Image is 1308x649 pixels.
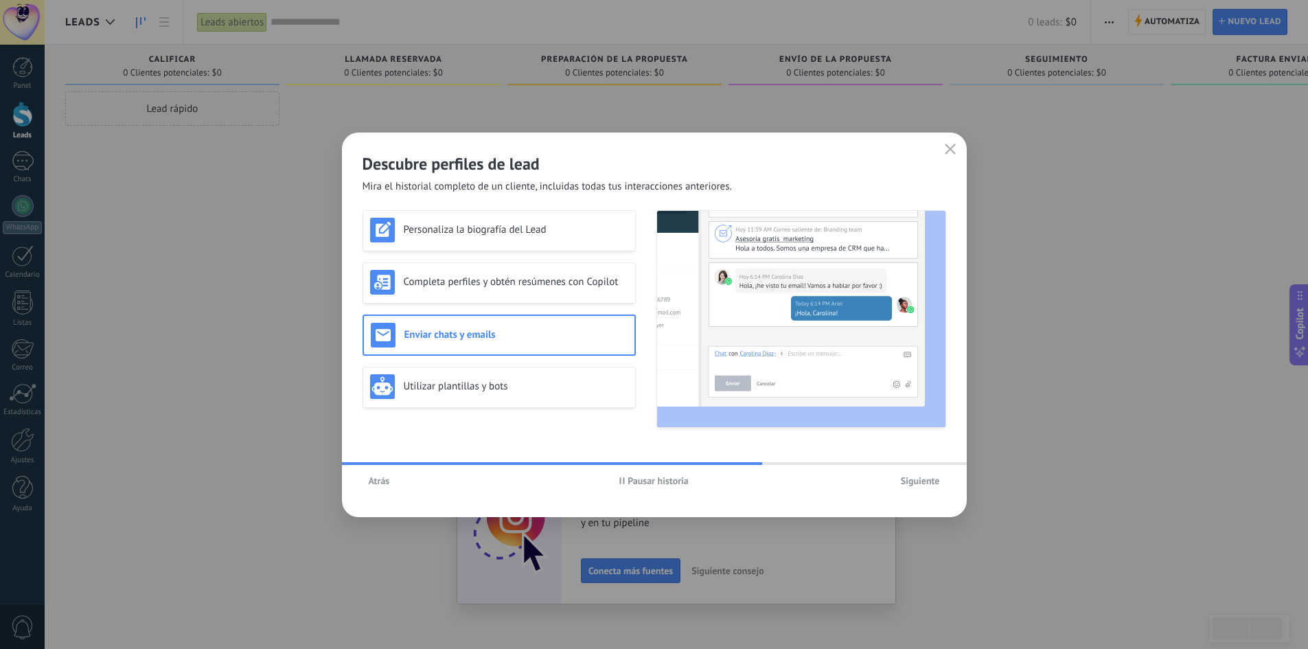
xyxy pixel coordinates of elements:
button: Pausar historia [613,470,695,491]
h3: Enviar chats y emails [404,328,628,341]
h3: Completa perfiles y obtén resúmenes con Copilot [404,275,628,288]
span: Mira el historial completo de un cliente, incluidas todas tus interacciones anteriores. [363,180,732,194]
span: Siguiente [901,476,940,486]
h3: Utilizar plantillas y bots [404,380,628,393]
h3: Personaliza la biografía del Lead [404,223,628,236]
button: Siguiente [895,470,946,491]
h2: Descubre perfiles de lead [363,153,946,174]
button: Atrás [363,470,396,491]
span: Pausar historia [628,476,689,486]
span: Atrás [369,476,390,486]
